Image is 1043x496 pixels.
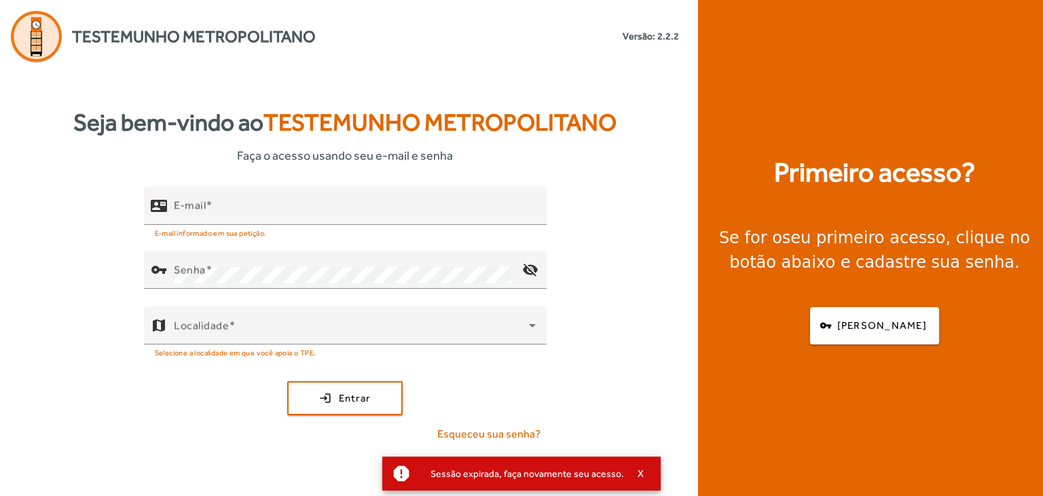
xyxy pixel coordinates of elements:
[782,228,946,247] strong: seu primeiro acesso
[155,344,316,359] mat-hint: Selecione a localidade em que você apoia o TPE.
[287,381,403,415] button: Entrar
[174,319,229,332] mat-label: Localidade
[513,253,546,286] mat-icon: visibility_off
[774,152,975,193] strong: Primeiro acesso?
[11,11,62,62] img: Logo Agenda
[151,317,167,334] mat-icon: map
[72,24,316,49] span: Testemunho Metropolitano
[638,467,644,480] span: X
[810,307,939,344] button: [PERSON_NAME]
[151,197,167,213] mat-icon: contact_mail
[437,426,541,442] span: Esqueceu sua senha?
[174,198,206,211] mat-label: E-mail
[174,263,206,276] mat-label: Senha
[624,467,658,480] button: X
[73,105,617,141] strong: Seja bem-vindo ao
[155,225,267,240] mat-hint: E-mail informado em sua petição.
[420,464,624,483] div: Sessão expirada, faça novamente seu acesso.
[151,262,167,278] mat-icon: vpn_key
[714,226,1035,274] div: Se for o , clique no botão abaixo e cadastre sua senha.
[339,391,371,406] span: Entrar
[237,146,453,164] span: Faça o acesso usando seu e-mail e senha
[263,109,617,136] span: Testemunho Metropolitano
[837,318,927,334] span: [PERSON_NAME]
[623,29,679,43] small: Versão: 2.2.2
[391,463,411,484] mat-icon: report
